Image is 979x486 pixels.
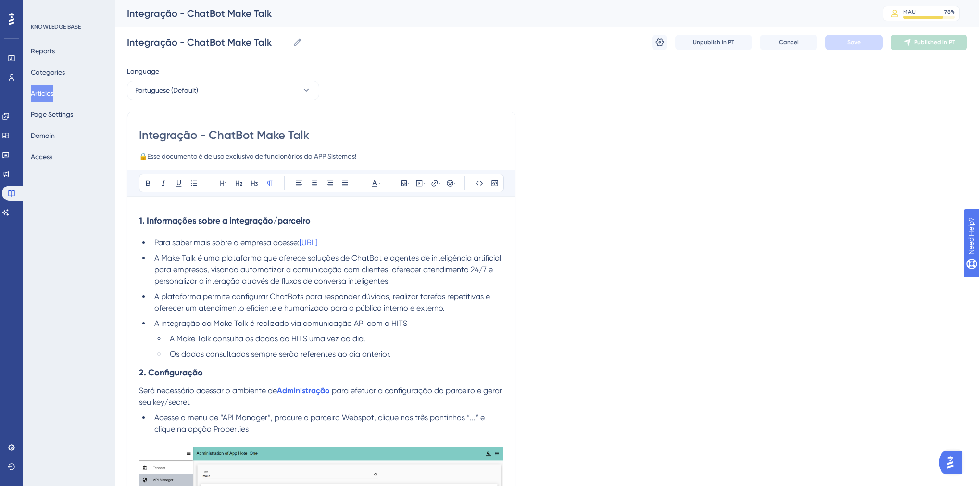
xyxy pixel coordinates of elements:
button: Categories [31,63,65,81]
div: 78 % [944,8,955,16]
span: Portuguese (Default) [135,85,198,96]
span: Need Help? [23,2,60,14]
span: Language [127,65,159,77]
span: Published in PT [914,38,955,46]
button: Unpublish in PT [675,35,752,50]
strong: 2. Configuração [139,367,203,378]
div: Integração - ChatBot Make Talk [127,7,859,20]
button: Reports [31,42,55,60]
span: A Make Talk consulta os dados do HITS uma vez ao dia. [170,334,365,343]
span: Os dados consultados sempre serão referentes ao dia anterior. [170,349,391,359]
input: Article Description [139,150,503,162]
button: Portuguese (Default) [127,81,319,100]
button: Domain [31,127,55,144]
button: Articles [31,85,53,102]
div: KNOWLEDGE BASE [31,23,81,31]
input: Article Name [127,36,289,49]
iframe: UserGuiding AI Assistant Launcher [939,448,967,477]
span: Acesse o menu de “API Manager”, procure o parceiro Webspot, clique nos três pontinhos “...” e cli... [154,413,487,434]
span: Será necessário acessar o ambiente de [139,386,277,395]
button: Cancel [760,35,817,50]
span: Save [847,38,861,46]
span: Cancel [779,38,799,46]
div: MAU [903,8,916,16]
span: Unpublish in PT [693,38,734,46]
a: Administração [277,386,332,395]
a: [URL] [300,238,317,247]
strong: 1. Informações sobre a integração/parceiro [139,215,311,226]
input: Article Title [139,127,503,143]
button: Page Settings [31,106,73,123]
button: Save [825,35,883,50]
span: A integração da Make Talk é realizado via comunicação API com o HITS [154,319,407,328]
strong: Administração [277,386,330,395]
button: Access [31,148,52,165]
span: Para saber mais sobre a empresa acesse: [154,238,300,247]
button: Published in PT [891,35,967,50]
span: A Make Talk é uma plataforma que oferece soluções de ChatBot e agentes de inteligência artificial... [154,253,503,286]
span: A plataforma permite configurar ChatBots para responder dúvidas, realizar tarefas repetitivas e o... [154,292,492,312]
